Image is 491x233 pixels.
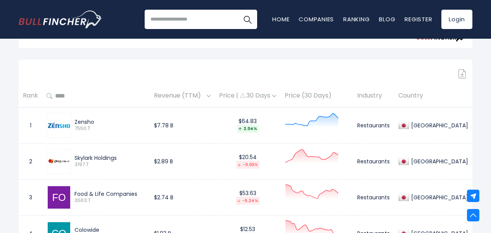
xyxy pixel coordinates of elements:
[343,15,370,23] a: Ranking
[74,154,145,161] div: Skylark Holdings
[238,10,257,29] button: Search
[74,125,145,132] span: 7550.T
[48,155,70,167] img: 3197.T.png
[219,118,276,133] div: $64.83
[409,194,468,201] div: [GEOGRAPHIC_DATA]
[236,161,259,169] div: -0.03%
[74,118,145,125] div: Zensho
[48,122,70,128] img: 7550.T.png
[280,85,353,108] th: Price (30 Days)
[19,143,42,179] td: 2
[74,161,145,168] span: 3197.T
[74,190,145,197] div: Food & Life Companies
[219,92,276,100] div: Price | 30 Days
[409,122,468,129] div: [GEOGRAPHIC_DATA]
[379,15,395,23] a: Blog
[409,158,468,165] div: [GEOGRAPHIC_DATA]
[219,154,276,169] div: $20.54
[236,197,260,205] div: -5.24%
[19,10,102,28] a: Go to homepage
[405,15,432,23] a: Register
[19,179,42,215] td: 3
[150,143,215,179] td: $2.89 B
[441,10,472,29] a: Login
[154,90,205,102] span: Revenue (TTM)
[150,107,215,143] td: $7.78 B
[19,107,42,143] td: 1
[150,179,215,215] td: $2.74 B
[237,125,259,133] div: 2.04%
[394,85,472,108] th: Country
[353,179,394,215] td: Restaurants
[19,10,102,28] img: Bullfincher logo
[74,197,145,204] span: 3563.T
[19,85,42,108] th: Rank
[219,190,276,205] div: $53.63
[272,15,289,23] a: Home
[299,15,334,23] a: Companies
[353,85,394,108] th: Industry
[353,143,394,179] td: Restaurants
[353,107,394,143] td: Restaurants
